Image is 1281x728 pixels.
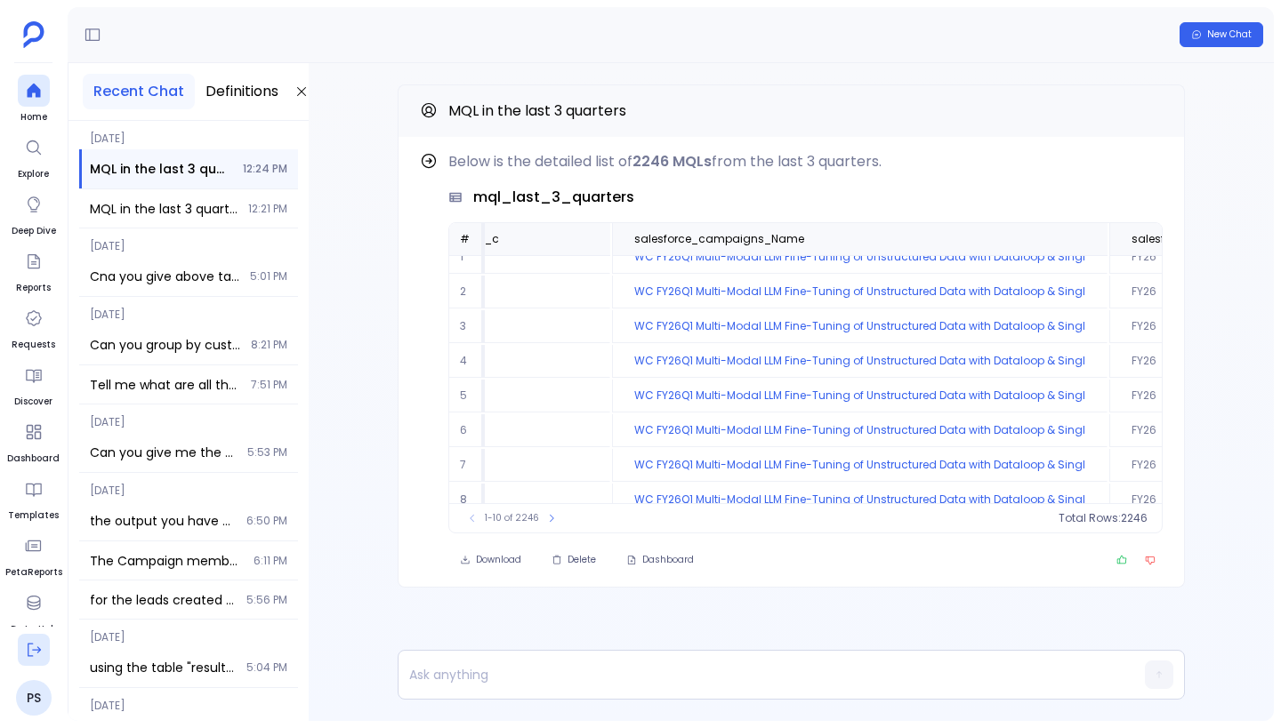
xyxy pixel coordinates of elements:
[1207,28,1252,41] span: New Chat
[14,359,52,409] a: Discover
[11,622,56,636] span: Data Hub
[460,231,470,246] span: #
[612,414,1108,447] td: WC FY26Q1 Multi-Modal LLM Fine-Tuning of Unstructured Data with Dataloop & Singl
[246,514,287,528] span: 6:50 PM
[195,74,289,109] button: Definitions
[612,484,1108,516] td: WC FY26Q1 Multi-Modal LLM Fine-Tuning of Unstructured Data with Dataloop & Singl
[634,232,804,246] span: salesforce_campaigns_Name
[568,554,596,566] span: Delete
[449,449,485,482] td: 7
[246,593,287,607] span: 5:56 PM
[90,444,237,461] span: Can you give me the data from campaign member table.. for any one lead.. with multiple records an...
[448,100,626,121] span: MQL in the last 3 quarters
[79,121,298,146] span: [DATE]
[12,338,55,352] span: Requests
[12,224,56,238] span: Deep Dive
[12,188,56,238] a: Deep Dive
[449,414,485,447] td: 6
[612,345,1108,378] td: WC FY26Q1 Multi-Modal LLM Fine-Tuning of Unstructured Data with Dataloop & Singl
[1121,511,1148,525] span: 2246
[16,245,51,295] a: Reports
[246,660,287,675] span: 5:04 PM
[449,380,485,412] td: 5
[5,565,62,580] span: PetaReports
[7,452,60,466] span: Dashboard
[90,591,236,609] span: for the leads created from March 2025 to 13th June 2025 and where Lead Source is "Marketing Sourc...
[90,659,236,676] span: using the table "result_step_11" , Can you bucket the opportunities in categories on the basis of...
[449,241,485,274] td: 1
[12,302,55,352] a: Requests
[449,310,485,343] td: 3
[11,587,56,636] a: Data Hub
[79,688,298,713] span: [DATE]
[90,376,240,394] span: Tell me what are all the status values.. in campaignmembers tbale..
[449,276,485,308] td: 2
[1059,511,1121,525] span: Total Rows:
[18,167,50,181] span: Explore
[615,548,705,572] button: Dashboard
[16,680,52,716] a: PS
[23,21,44,48] img: petavue logo
[79,404,298,429] span: [DATE]
[449,345,485,378] td: 4
[243,162,287,176] span: 12:24 PM
[612,241,1108,274] td: WC FY26Q1 Multi-Modal LLM Fine-Tuning of Unstructured Data with Dataloop & Singl
[8,473,59,523] a: Templates
[251,338,287,352] span: 8:21 PM
[18,75,50,124] a: Home
[7,416,60,466] a: Dashboard
[5,530,62,580] a: PetaReports
[251,378,287,392] span: 7:51 PM
[612,449,1108,482] td: WC FY26Q1 Multi-Modal LLM Fine-Tuning of Unstructured Data with Dataloop & Singl
[612,276,1108,308] td: WC FY26Q1 Multi-Modal LLM Fine-Tuning of Unstructured Data with Dataloop & Singl
[250,269,287,284] span: 5:01 PM
[1180,22,1263,47] button: New Chat
[18,110,50,124] span: Home
[254,554,287,568] span: 6:11 PM
[83,74,195,109] button: Recent Chat
[540,548,608,572] button: Delete
[642,554,694,566] span: Dashboard
[448,151,1163,172] p: Below is the detailed list of from the last 3 quarters.
[90,552,243,570] span: The Campaign member record should also be created between march 2025 to 13th June 2025
[632,151,712,172] strong: 2246 MQLs
[612,310,1108,343] td: WC FY26Q1 Multi-Modal LLM Fine-Tuning of Unstructured Data with Dataloop & Singl
[247,445,287,460] span: 5:53 PM
[8,508,59,523] span: Templates
[485,511,539,525] span: 1-10 of 2246
[14,395,52,409] span: Discover
[79,620,298,644] span: [DATE]
[473,187,634,208] span: mql_last_3_quarters
[449,484,485,516] td: 8
[90,160,232,178] span: MQL in the last 3 quarters
[18,132,50,181] a: Explore
[79,228,298,253] span: [DATE]
[16,281,51,295] span: Reports
[248,202,287,216] span: 12:21 PM
[612,380,1108,412] td: WC FY26Q1 Multi-Modal LLM Fine-Tuning of Unstructured Data with Dataloop & Singl
[90,268,239,285] span: Cna you give above table with %
[79,297,298,322] span: [DATE]
[79,473,298,498] span: [DATE]
[476,554,521,566] span: Download
[90,336,240,354] span: Can you group by customer revenue band..
[90,512,236,530] span: the output you have given above, can you perform all the steps from the beginning that you did yo...
[90,200,238,218] span: MQL in the last 3 quarters
[448,548,533,572] button: Download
